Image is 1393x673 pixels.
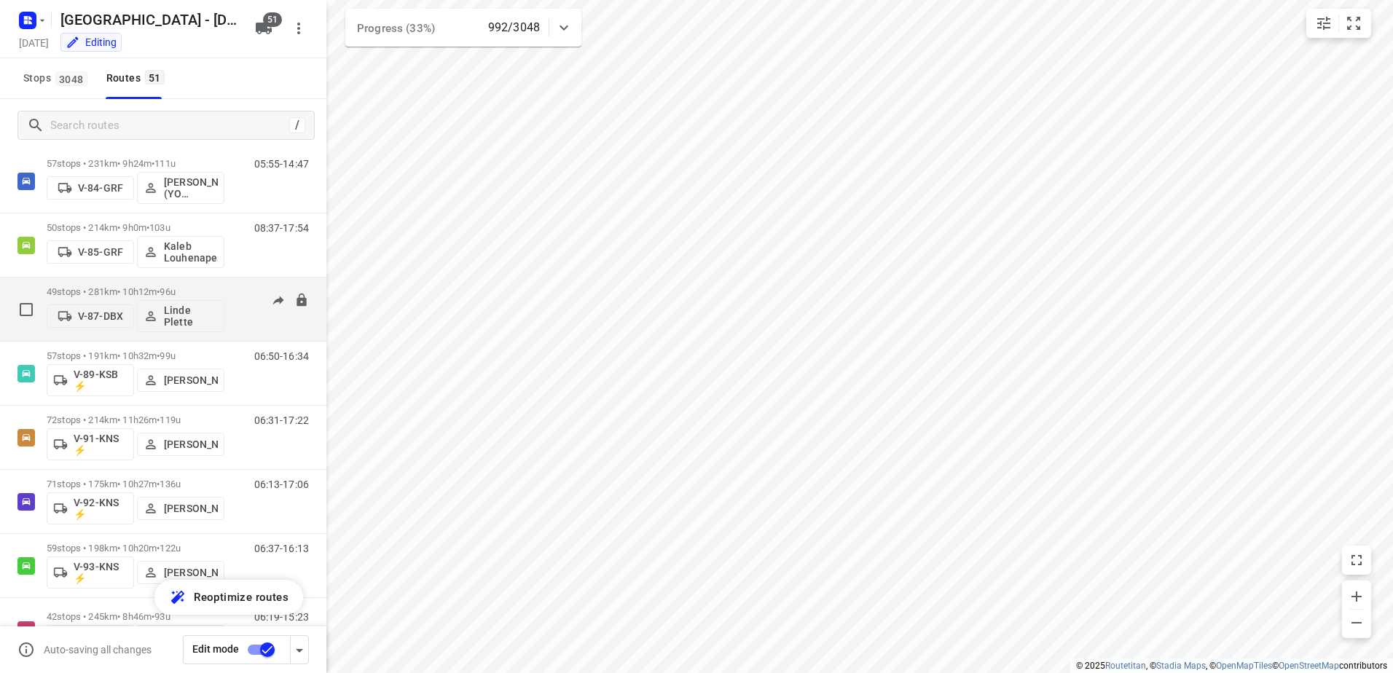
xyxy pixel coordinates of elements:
p: V-85-GRF [78,246,123,258]
p: Linde Plette [164,304,218,328]
a: Stadia Maps [1156,661,1206,671]
p: 42 stops • 245km • 8h46m [47,611,224,622]
p: 06:37-16:13 [254,543,309,554]
button: V-93-KNS ⚡ [47,556,134,589]
button: V-92-KNS ⚡ [47,492,134,524]
button: 51 [249,14,278,43]
p: 992/3048 [488,19,540,36]
span: • [157,350,160,361]
p: 08:37-17:54 [254,222,309,234]
button: Reoptimize routes [154,580,303,615]
span: Edit mode [192,643,239,655]
button: V-89-KSB ⚡ [47,364,134,396]
p: V-93-KNS ⚡ [74,561,127,584]
p: 05:55-14:47 [254,158,309,170]
p: 06:50-16:34 [254,350,309,362]
button: Send to driver [264,286,293,315]
button: Linde Plette [137,300,224,332]
p: V-89-KSB ⚡ [74,369,127,392]
p: [PERSON_NAME] [164,567,218,578]
button: Kaleb Louhenapessy [137,236,224,268]
p: 06:13-17:06 [254,479,309,490]
p: [PERSON_NAME] [164,374,218,386]
a: OpenStreetMap [1279,661,1339,671]
span: 119u [160,414,181,425]
p: 06:19-15:23 [254,611,309,623]
div: Editing [66,35,117,50]
span: 136u [160,479,181,489]
span: • [152,158,154,169]
button: [PERSON_NAME] [137,433,224,456]
a: OpenMapTiles [1216,661,1272,671]
p: 72 stops • 214km • 11h26m [47,414,224,425]
span: Reoptimize routes [194,588,289,607]
p: 57 stops • 231km • 9h24m [47,158,224,169]
button: Map settings [1309,9,1338,38]
p: Kaleb Louhenapessy [164,240,218,264]
p: 59 stops • 198km • 10h20m [47,543,224,554]
li: © 2025 , © , © © contributors [1076,661,1387,671]
button: [PERSON_NAME] [137,497,224,520]
span: 99u [160,350,175,361]
div: Progress (33%)992/3048 [345,9,581,47]
span: • [157,286,160,297]
button: V-91-KNS ⚡ [47,428,134,460]
button: V-87-DBX [47,304,134,328]
span: • [157,414,160,425]
span: Stops [23,69,92,87]
span: 103u [149,222,170,233]
span: 93u [154,611,170,622]
a: Routetitan [1105,661,1146,671]
button: V-85-GRF [47,240,134,264]
p: Auto-saving all changes [44,644,152,656]
p: 49 stops • 281km • 10h12m [47,286,224,297]
button: [PERSON_NAME] [137,369,224,392]
span: • [157,543,160,554]
span: Select [12,295,41,324]
p: 71 stops • 175km • 10h27m [47,479,224,489]
span: Progress (33%) [357,22,435,35]
p: [PERSON_NAME] (YO Zwolle) [164,176,218,200]
h5: [GEOGRAPHIC_DATA] - [DATE] [55,8,243,31]
span: • [146,222,149,233]
p: V-87-DBX [78,310,123,322]
div: Driver app settings [291,640,308,658]
p: 06:31-17:22 [254,414,309,426]
div: Routes [106,69,169,87]
h5: Project date [13,34,55,51]
span: 96u [160,286,175,297]
span: 51 [145,70,165,84]
span: • [157,479,160,489]
span: 3048 [55,71,87,86]
p: 57 stops • 191km • 10h32m [47,350,224,361]
p: V-84-GRF [78,182,123,194]
button: V-84-GRF [47,176,134,200]
p: [PERSON_NAME] [164,438,218,450]
p: V-91-KNS ⚡ [74,433,127,456]
p: [PERSON_NAME] [164,503,218,514]
button: Lock route [294,293,309,310]
span: 51 [263,12,282,27]
p: 50 stops • 214km • 9h0m [47,222,224,233]
span: 111u [154,158,176,169]
span: 122u [160,543,181,554]
button: Fit zoom [1339,9,1368,38]
span: • [152,611,154,622]
div: / [289,117,305,133]
button: [PERSON_NAME] (YO Zwolle) [137,172,224,204]
p: V-92-KNS ⚡ [74,497,127,520]
input: Search routes [50,114,289,137]
div: small contained button group [1306,9,1371,38]
button: [PERSON_NAME] [137,561,224,584]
